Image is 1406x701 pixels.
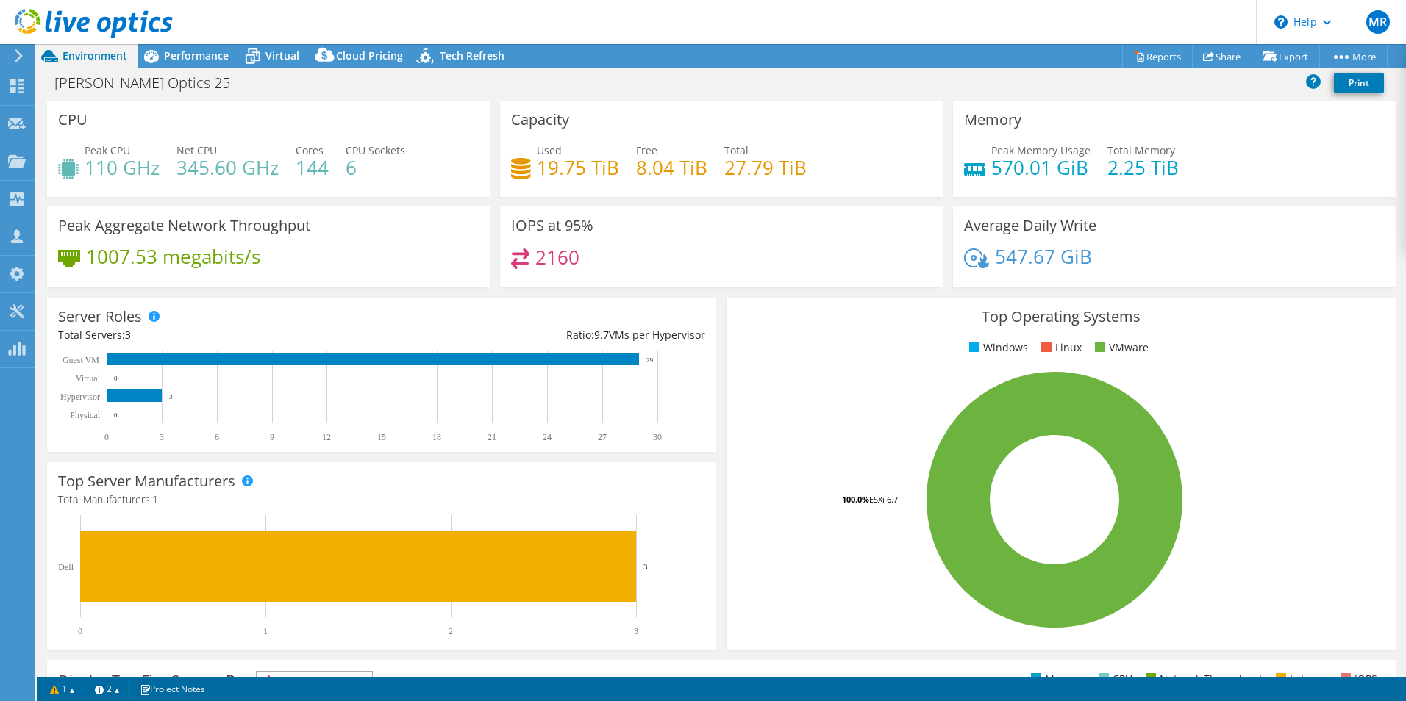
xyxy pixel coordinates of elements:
text: 29 [646,356,654,364]
span: 3 [125,328,131,342]
span: Virtual [265,48,299,62]
h4: 2160 [535,249,579,265]
text: 0 [104,432,109,442]
text: 3 [643,562,648,571]
li: Network Throughput [1142,671,1263,687]
h4: 2.25 TiB [1107,159,1179,176]
text: Physical [70,410,100,420]
span: Peak Memory Usage [991,143,1091,157]
h3: Average Daily Write [964,218,1096,234]
h4: 1007.53 megabits/s [86,248,260,265]
h4: Total Manufacturers: [58,492,705,508]
a: More [1319,45,1388,68]
a: 1 [40,680,85,698]
text: 24 [543,432,552,442]
a: Share [1192,45,1252,68]
text: 3 [169,393,173,400]
text: Hypervisor [60,392,100,402]
text: 3 [160,432,164,442]
text: 9 [270,432,274,442]
span: MR [1366,10,1390,34]
text: 6 [215,432,219,442]
text: 15 [377,432,386,442]
h4: 547.67 GiB [995,248,1092,265]
h3: CPU [58,112,88,128]
li: IOPS [1337,671,1377,687]
h3: IOPS at 95% [511,218,593,234]
tspan: ESXi 6.7 [869,494,898,505]
span: Peak CPU [85,143,130,157]
span: 9.7 [594,328,609,342]
h1: [PERSON_NAME] Optics 25 [48,75,253,91]
text: 1 [263,626,268,636]
h4: 6 [346,159,405,176]
span: Cores [296,143,324,157]
h4: 144 [296,159,329,176]
li: Memory [1027,671,1085,687]
h4: 27.79 TiB [724,159,807,176]
text: 2 [449,626,453,636]
span: Total [724,143,749,157]
h4: 345.60 GHz [176,159,279,176]
li: Linux [1038,339,1082,356]
text: Virtual [76,373,101,384]
text: 30 [653,432,662,442]
text: 0 [114,375,118,382]
text: Guest VM [63,355,99,365]
span: Cloud Pricing [336,48,403,62]
a: Reports [1122,45,1193,68]
span: IOPS [257,672,372,689]
h3: Top Server Manufacturers [58,473,235,489]
a: Print [1334,73,1384,93]
h3: Server Roles [58,309,142,325]
text: 27 [598,432,607,442]
svg: \n [1274,15,1288,29]
span: Used [537,143,562,157]
span: Tech Refresh [440,48,504,62]
h3: Top Operating Systems [738,309,1385,325]
span: Environment [63,48,127,62]
h4: 8.04 TiB [636,159,707,176]
h4: 19.75 TiB [537,159,619,176]
tspan: 100.0% [842,494,869,505]
h4: 570.01 GiB [991,159,1091,176]
text: Dell [58,562,74,572]
li: Windows [966,339,1028,356]
a: Export [1252,45,1320,68]
span: Free [636,143,657,157]
text: 18 [432,432,441,442]
li: Latency [1272,671,1327,687]
text: 3 [634,626,638,636]
li: CPU [1095,671,1132,687]
span: Performance [164,48,229,62]
div: Total Servers: [58,327,382,343]
text: 0 [114,411,118,419]
li: VMware [1091,339,1149,356]
span: Total Memory [1107,143,1175,157]
h3: Peak Aggregate Network Throughput [58,218,310,234]
text: 21 [488,432,496,442]
span: CPU Sockets [346,143,405,157]
h3: Memory [964,112,1021,128]
text: 0 [78,626,82,636]
h4: 110 GHz [85,159,160,176]
a: Project Notes [129,680,215,698]
span: Net CPU [176,143,217,157]
div: Ratio: VMs per Hypervisor [382,327,705,343]
text: 12 [322,432,331,442]
a: 2 [85,680,130,698]
span: 1 [152,492,158,506]
h3: Capacity [511,112,569,128]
